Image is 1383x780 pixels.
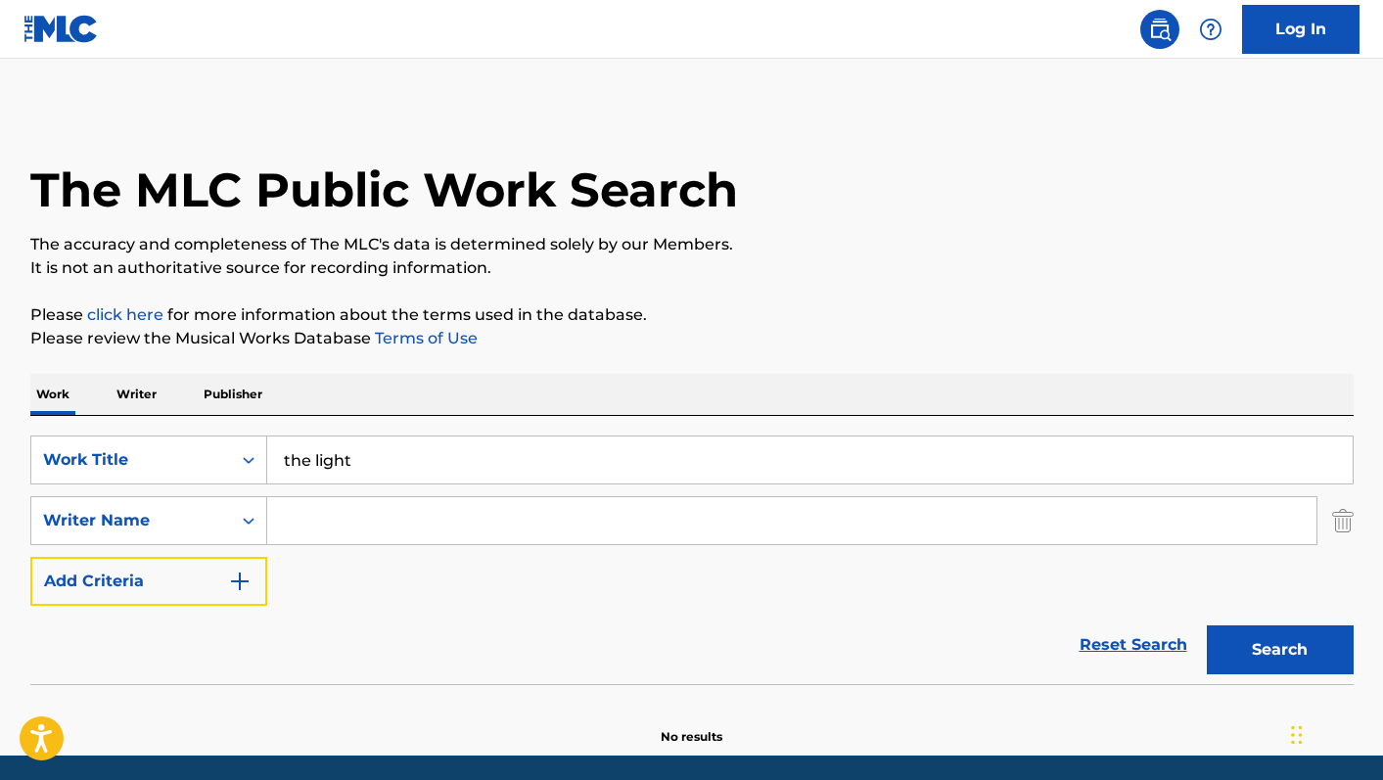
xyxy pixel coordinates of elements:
[1242,5,1360,54] a: Log In
[1148,18,1172,41] img: search
[228,570,252,593] img: 9d2ae6d4665cec9f34b9.svg
[1207,625,1354,674] button: Search
[30,256,1354,280] p: It is not an authoritative source for recording information.
[1291,706,1303,764] div: Drag
[87,305,163,324] a: click here
[30,327,1354,350] p: Please review the Musical Works Database
[111,374,162,415] p: Writer
[1199,18,1222,41] img: help
[43,509,219,532] div: Writer Name
[661,705,722,746] p: No results
[23,15,99,43] img: MLC Logo
[30,557,267,606] button: Add Criteria
[198,374,268,415] p: Publisher
[1332,496,1354,545] img: Delete Criterion
[30,303,1354,327] p: Please for more information about the terms used in the database.
[1140,10,1179,49] a: Public Search
[1191,10,1230,49] div: Help
[1070,623,1197,666] a: Reset Search
[43,448,219,472] div: Work Title
[1285,686,1383,780] iframe: Chat Widget
[371,329,478,347] a: Terms of Use
[30,374,75,415] p: Work
[30,233,1354,256] p: The accuracy and completeness of The MLC's data is determined solely by our Members.
[30,161,738,219] h1: The MLC Public Work Search
[30,436,1354,684] form: Search Form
